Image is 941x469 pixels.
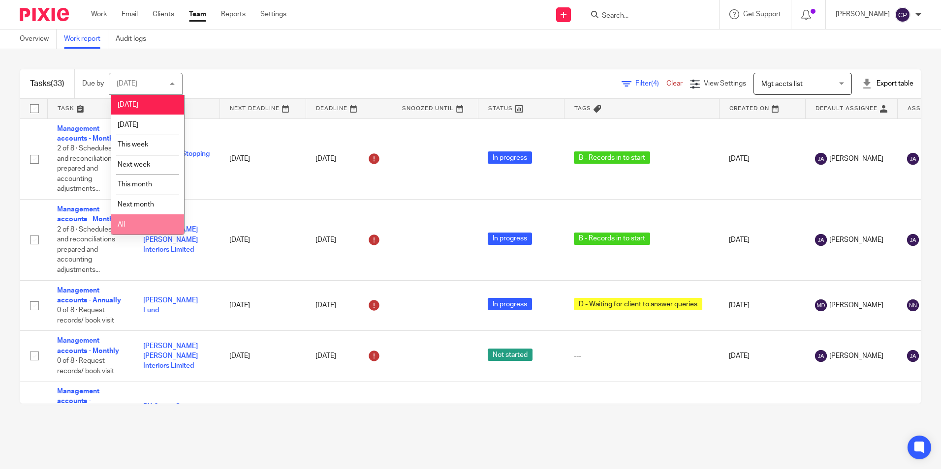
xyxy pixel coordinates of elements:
a: Team [189,9,206,19]
span: Mgt accts list [761,81,803,88]
a: Management accounts - Annually [57,287,121,304]
span: Next week [118,161,150,168]
span: (33) [51,80,64,88]
div: [DATE] [117,80,137,87]
span: [DATE] [118,121,138,128]
span: Not started [488,349,533,361]
a: Overview [20,29,57,49]
a: Audit logs [116,29,154,49]
span: 0 of 8 · Request records/ book visit [57,357,114,375]
td: [DATE] [220,331,306,381]
img: svg%3E [907,350,919,362]
span: Get Support [743,11,781,18]
td: [DATE] [719,331,805,381]
span: [PERSON_NAME] [829,300,883,310]
span: 2 of 8 · Schedules and reconciliations prepared and accounting adjustments... [57,226,115,273]
span: Tags [574,106,591,111]
div: [DATE] [315,297,382,313]
a: [PERSON_NAME] [PERSON_NAME] Interiors Limited [143,226,198,253]
input: Search [601,12,690,21]
span: In progress [488,298,532,310]
td: [DATE] [719,118,805,200]
td: [DATE] [220,200,306,281]
a: [PERSON_NAME] Fund [143,297,198,314]
img: svg%3E [907,234,919,246]
img: svg%3E [815,234,827,246]
span: This month [118,181,152,188]
p: Due by [82,79,104,88]
span: This week [118,141,148,148]
span: [PERSON_NAME] [829,235,883,245]
td: [DATE] [719,200,805,281]
td: [DATE] [220,118,306,200]
span: All [118,221,125,228]
span: [DATE] [118,101,138,108]
img: svg%3E [815,350,827,362]
img: svg%3E [815,153,827,165]
a: Management accounts - Monthly [57,206,119,223]
td: [DATE] [719,381,805,442]
img: svg%3E [907,153,919,165]
a: [PERSON_NAME] [PERSON_NAME] Interiors Limited [143,343,198,370]
span: View Settings [704,80,746,87]
span: [PERSON_NAME] [829,351,883,361]
div: Export table [862,79,913,88]
span: B - Records in to start [574,233,650,245]
div: --- [574,351,709,361]
a: Clients [153,9,174,19]
div: [DATE] [315,232,382,248]
a: Reports [221,9,246,19]
a: Email [122,9,138,19]
span: In progress [488,151,532,164]
img: Pixie [20,8,69,21]
h1: Tasks [30,79,64,89]
a: DX Caring Services Limited [143,403,203,420]
a: Settings [260,9,286,19]
a: Management accounts - Quarterly [57,388,99,415]
span: 2 of 8 · Schedules and reconciliations prepared and accounting adjustments... [57,145,115,192]
img: svg%3E [815,299,827,311]
td: [DATE] [220,381,306,442]
div: [DATE] [315,151,382,167]
p: [PERSON_NAME] [836,9,890,19]
a: Management accounts - Monthly [57,125,119,142]
a: Work [91,9,107,19]
div: [DATE] [315,348,382,364]
span: 0 of 8 · Request records/ book visit [57,307,114,324]
span: (4) [651,80,659,87]
td: [DATE] [719,280,805,331]
a: Work report [64,29,108,49]
span: [PERSON_NAME] [829,154,883,164]
img: svg%3E [895,7,910,23]
img: svg%3E [907,299,919,311]
span: In progress [488,233,532,245]
span: B - Records in to start [574,151,650,164]
a: Management accounts - Monthly [57,337,119,354]
span: Next month [118,201,154,208]
span: Filter [635,80,666,87]
span: D - Waiting for client to answer queries [574,298,702,310]
a: Clear [666,80,683,87]
td: [DATE] [220,280,306,331]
